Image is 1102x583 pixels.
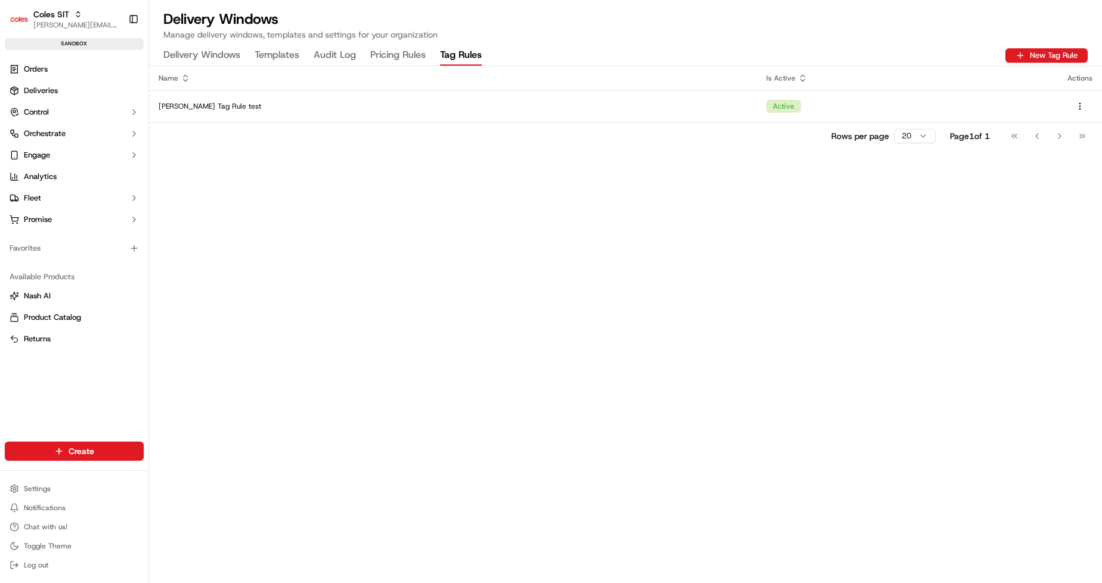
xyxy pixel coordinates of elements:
button: Create [5,442,144,461]
p: Rows per page [831,130,889,142]
a: Product Catalog [10,312,139,323]
button: Nash AI [5,286,144,306]
span: Analytics [24,171,57,182]
span: Product Catalog [24,312,81,323]
a: Returns [10,334,139,344]
button: Returns [5,329,144,348]
span: Log out [24,560,48,570]
button: Settings [5,480,144,497]
button: Chat with us! [5,519,144,535]
button: Delivery Windows [163,45,240,66]
div: Is Active [766,73,1048,83]
a: Analytics [5,167,144,186]
span: Orders [24,64,48,75]
a: Nash AI [10,291,139,301]
div: [PERSON_NAME] Tag Rule test [159,101,747,111]
span: Toggle Theme [24,541,72,551]
span: Engage [24,150,50,161]
button: Product Catalog [5,308,144,327]
a: Deliveries [5,81,144,100]
button: Templates [255,45,299,66]
span: Notifications [24,503,66,513]
button: Engage [5,146,144,165]
button: New Tag Rule [1005,48,1088,63]
button: Audit Log [314,45,356,66]
span: Create [69,445,94,457]
a: Orders [5,60,144,79]
img: Coles SIT [10,10,29,29]
button: Notifications [5,499,144,516]
span: Fleet [24,193,41,203]
button: Coles SITColes SIT[PERSON_NAME][EMAIL_ADDRESS][DOMAIN_NAME] [5,5,123,33]
button: Tag Rules [440,45,482,66]
button: [PERSON_NAME][EMAIL_ADDRESS][DOMAIN_NAME] [33,20,119,30]
button: Pricing Rules [370,45,426,66]
span: Nash AI [24,291,51,301]
button: Control [5,103,144,122]
div: Active [766,100,801,113]
div: Favorites [5,239,144,258]
span: Settings [24,484,51,493]
span: Promise [24,214,52,225]
button: Coles SIT [33,8,69,20]
span: Orchestrate [24,128,66,139]
button: Promise [5,210,144,229]
span: Deliveries [24,85,58,96]
button: Fleet [5,189,144,208]
span: Chat with us! [24,522,67,532]
button: Orchestrate [5,124,144,143]
div: Name [159,73,747,83]
span: Control [24,107,49,118]
div: Page 1 of 1 [950,130,990,142]
div: Actions [1067,73,1092,83]
span: Returns [24,334,51,344]
div: sandbox [5,38,144,50]
button: Toggle Theme [5,538,144,554]
h1: Delivery Windows [163,10,438,29]
div: Available Products [5,267,144,286]
button: Log out [5,557,144,573]
p: Manage delivery windows, templates and settings for your organization [163,29,438,41]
